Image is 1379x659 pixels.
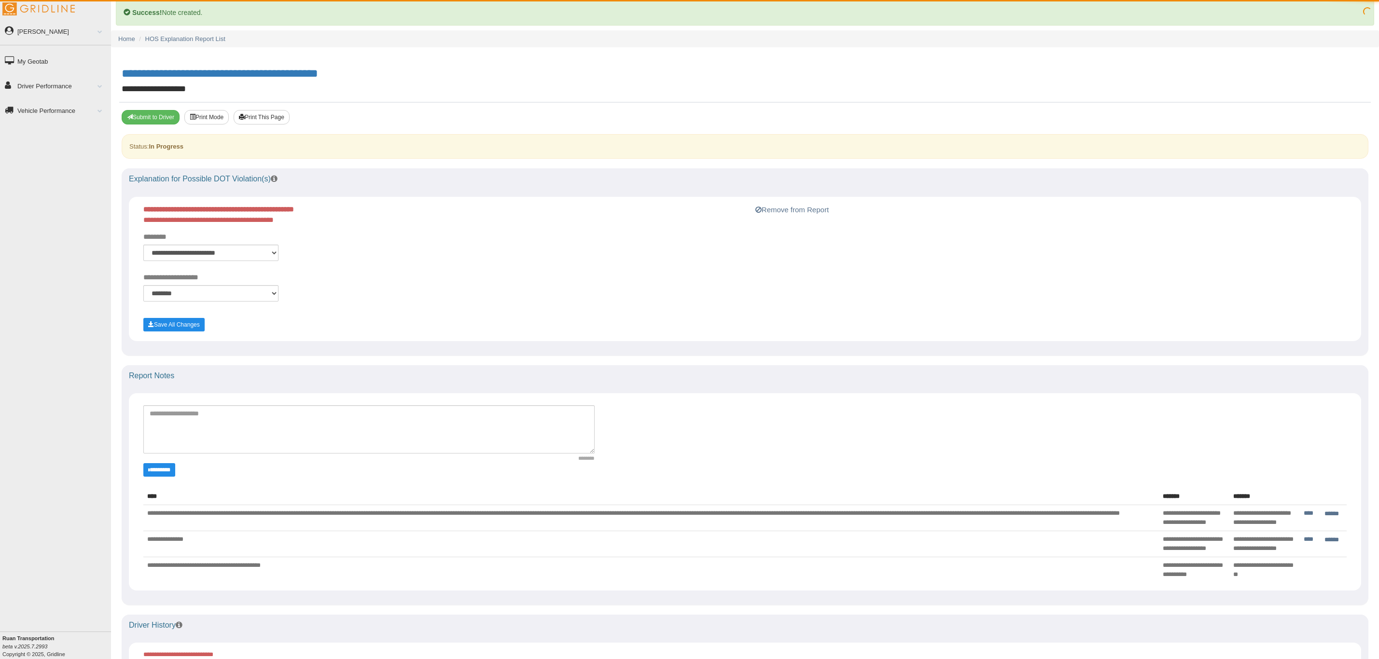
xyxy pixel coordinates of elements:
[122,365,1368,386] div: Report Notes
[143,318,205,331] button: Save
[752,204,832,216] button: Remove from Report
[118,35,135,42] a: Home
[2,634,111,658] div: Copyright © 2025, Gridline
[184,110,229,124] button: Print Mode
[132,9,162,16] b: Success!
[122,134,1368,159] div: Status:
[2,635,55,641] b: Ruan Transportation
[122,615,1368,636] div: Driver History
[145,35,225,42] a: HOS Explanation Report List
[2,2,75,15] img: Gridline
[143,463,175,477] button: Change Filter Options
[234,110,290,124] button: Print This Page
[122,110,180,124] button: Submit To Driver
[2,644,47,649] i: beta v.2025.7.2993
[149,143,183,150] strong: In Progress
[122,168,1368,190] div: Explanation for Possible DOT Violation(s)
